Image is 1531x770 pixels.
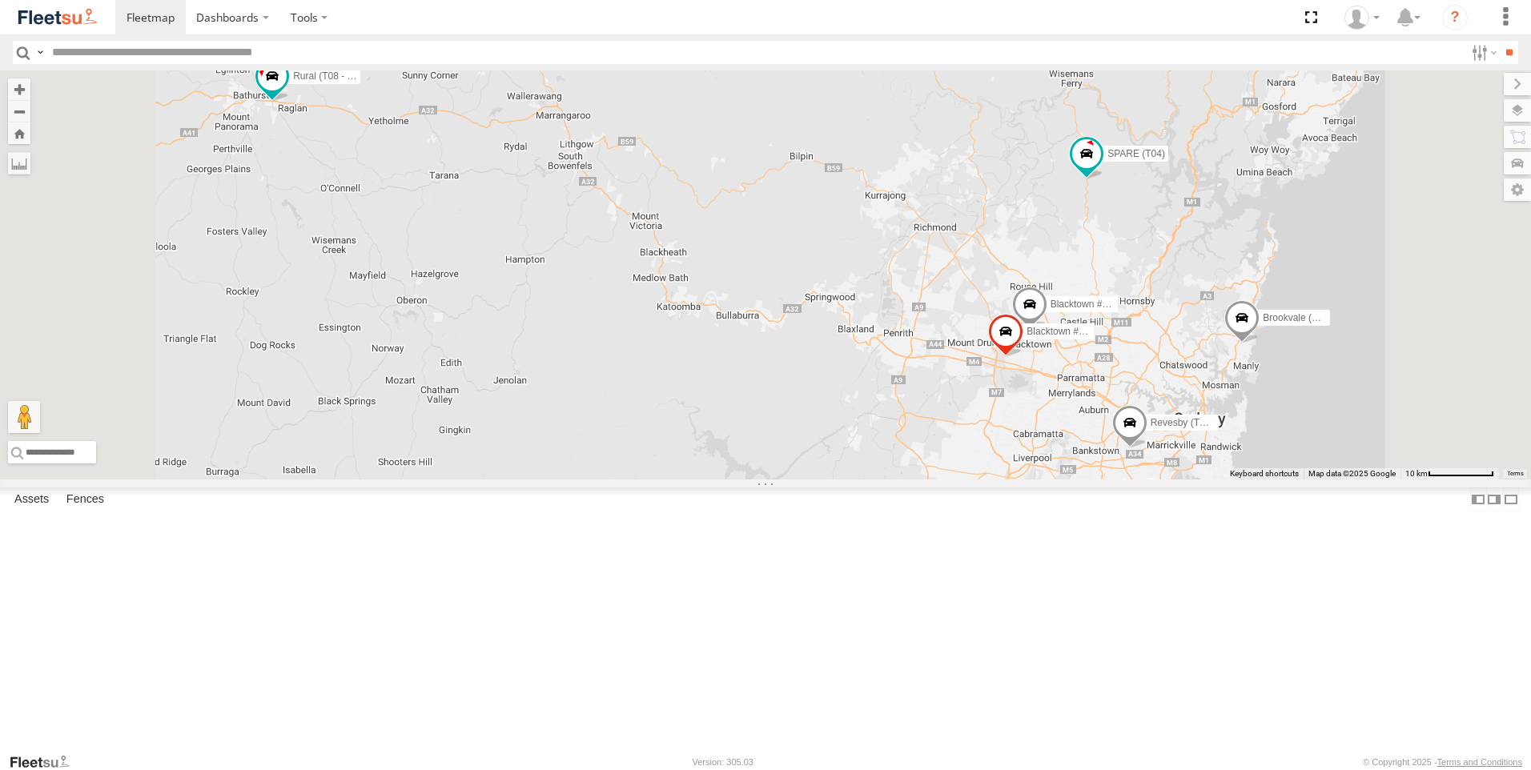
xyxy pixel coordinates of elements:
[1470,487,1486,511] label: Dock Summary Table to the Left
[8,122,30,144] button: Zoom Home
[34,41,46,64] label: Search Query
[1405,469,1428,478] span: 10 km
[1504,178,1531,201] label: Map Settings
[8,152,30,174] label: Measure
[1442,5,1468,30] i: ?
[8,78,30,100] button: Zoom in
[1465,41,1500,64] label: Search Filter Options
[1151,416,1301,427] span: Revesby (T07 - [PERSON_NAME])
[6,488,57,511] label: Assets
[1107,148,1165,159] span: SPARE (T04)
[58,488,112,511] label: Fences
[1230,468,1299,479] button: Keyboard shortcuts
[1363,757,1522,767] div: © Copyright 2025 -
[1027,325,1197,336] span: Blacktown #2 (T05 - [PERSON_NAME])
[1263,312,1419,323] span: Brookvale (T10 - [PERSON_NAME])
[1339,6,1385,30] div: Peter Groves
[1507,471,1524,477] a: Terms
[293,70,429,81] span: Rural (T08 - [PERSON_NAME])
[693,757,753,767] div: Version: 305.03
[1503,487,1519,511] label: Hide Summary Table
[8,100,30,122] button: Zoom out
[8,401,40,433] button: Drag Pegman onto the map to open Street View
[1437,757,1522,767] a: Terms and Conditions
[1400,468,1499,479] button: Map Scale: 10 km per 79 pixels
[1308,469,1396,478] span: Map data ©2025 Google
[1486,487,1502,511] label: Dock Summary Table to the Right
[9,754,82,770] a: Visit our Website
[16,6,99,28] img: fleetsu-logo-horizontal.svg
[1051,299,1221,310] span: Blacktown #1 (T09 - [PERSON_NAME])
